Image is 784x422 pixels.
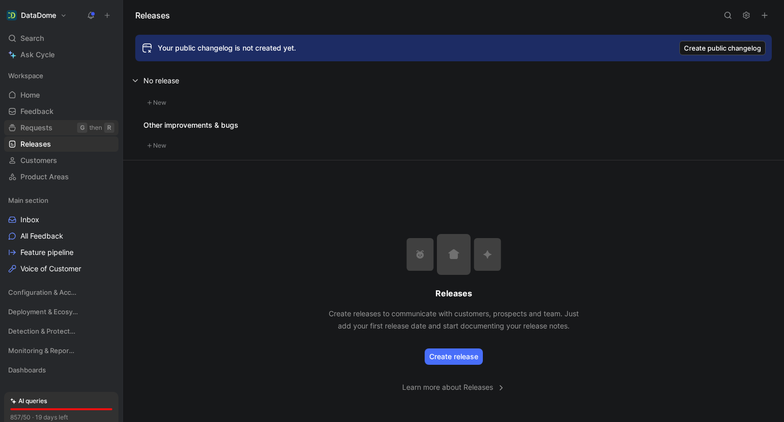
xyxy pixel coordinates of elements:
span: Customers [20,155,57,166]
span: Requests [20,123,53,133]
span: All Feedback [20,231,63,241]
span: Product Areas [20,172,69,182]
span: Releases [20,139,51,149]
button: New [143,139,170,152]
span: Feature pipeline [20,247,73,257]
span: Detection & Protection [8,326,77,336]
span: Feedback [20,106,54,116]
div: Your public changelog is not created yet. [158,42,296,54]
span: Configuration & Access [8,287,77,297]
span: Home [20,90,40,100]
div: Detection & Protection [4,323,118,342]
div: Deployment & Ecosystem [4,304,118,319]
div: Configuration & Access [4,285,118,300]
a: Inbox [4,212,118,227]
a: Customers [4,153,118,168]
div: Workspace [4,68,118,83]
a: Home [4,87,118,103]
div: Main section [4,193,118,208]
span: Ask Cycle [20,49,55,61]
button: New [143,97,170,109]
div: Monitoring & Reporting [4,343,118,358]
a: Feedback [4,104,118,119]
img: DataDome [7,10,17,20]
div: Main sectionInboxAll FeedbackFeature pipelineVoice of Customer [4,193,118,276]
span: Inbox [20,215,39,225]
h2: Releases [435,287,472,299]
span: Voice of Customer [20,264,81,274]
a: RequestsGthenR [4,120,118,135]
a: Voice of Customer [4,261,118,276]
div: Search [4,31,118,46]
a: Ask Cycle [4,47,118,62]
span: Dashboards [8,365,46,375]
span: Main section [8,195,48,205]
span: Workspace [8,71,43,81]
a: Releases [4,136,118,152]
div: Deployment & Ecosystem [4,304,118,322]
button: DataDomeDataDome [4,8,69,22]
div: Dashboards [4,362,118,378]
div: AI queries [10,396,47,406]
h1: DataDome [21,11,56,20]
div: Monitoring & Reporting [4,343,118,361]
a: Learn more about Releases [402,381,505,393]
span: Monitoring & Reporting [8,345,77,356]
a: Product Areas [4,169,118,184]
h1: Releases [135,9,170,21]
p: Create releases to communicate with customers, prospects and team. Just add your first release da... [326,308,581,332]
div: Configuration & Access [4,285,118,303]
div: R [104,123,114,133]
span: Search [20,32,44,44]
a: Feature pipeline [4,245,118,260]
div: Other improvements & bugs [143,119,776,131]
div: G [77,123,87,133]
button: Create public changelog [679,41,766,55]
span: Deployment & Ecosystem [8,307,78,317]
div: then [89,123,102,133]
div: Dashboards [4,362,118,381]
button: Create release [425,348,483,365]
a: All Feedback [4,228,118,244]
div: Detection & Protection [4,323,118,339]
